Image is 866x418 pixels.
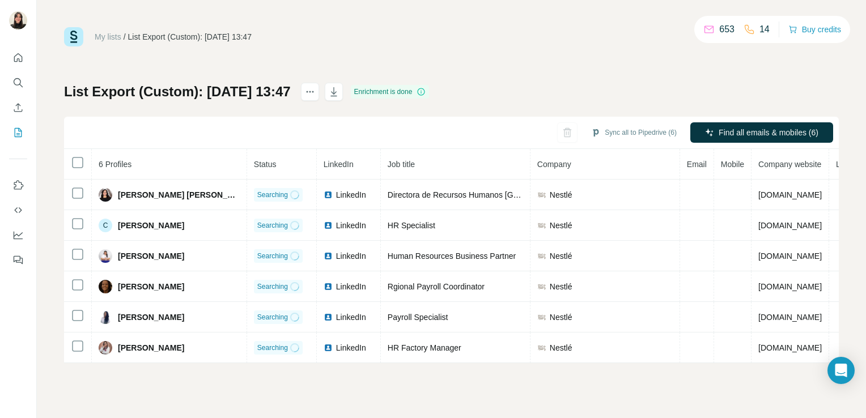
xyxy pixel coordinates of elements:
span: [PERSON_NAME] [118,281,184,292]
button: Sync all to Pipedrive (6) [583,124,685,141]
span: Nestlé [550,250,572,262]
img: company-logo [537,282,546,291]
div: List Export (Custom): [DATE] 13:47 [128,31,252,42]
button: Buy credits [788,22,841,37]
span: LinkedIn [336,312,366,323]
a: My lists [95,32,121,41]
button: Use Surfe API [9,200,27,220]
span: [DOMAIN_NAME] [758,190,822,199]
span: Nestlé [550,189,572,201]
span: Searching [257,190,288,200]
div: C [99,219,112,232]
span: LinkedIn [336,189,366,201]
span: Searching [257,312,288,322]
img: company-logo [537,251,546,261]
img: Avatar [99,310,112,324]
img: LinkedIn logo [324,190,333,199]
p: 14 [759,23,770,36]
h1: List Export (Custom): [DATE] 13:47 [64,83,291,101]
span: [DOMAIN_NAME] [758,343,822,352]
span: Email [687,160,707,169]
div: Open Intercom Messenger [827,357,855,384]
span: [DOMAIN_NAME] [758,251,822,261]
span: Nestlé [550,312,572,323]
span: Status [254,160,277,169]
span: Company website [758,160,821,169]
span: Human Resources Business Partner [388,251,516,261]
span: [DOMAIN_NAME] [758,282,822,291]
button: Dashboard [9,225,27,245]
img: Avatar [9,11,27,29]
button: Quick start [9,48,27,68]
span: Find all emails & mobiles (6) [719,127,818,138]
span: [PERSON_NAME] [PERSON_NAME] [118,189,240,201]
span: Nestlé [550,342,572,353]
span: LinkedIn [324,160,354,169]
span: LinkedIn [336,250,366,262]
img: LinkedIn logo [324,343,333,352]
button: Find all emails & mobiles (6) [690,122,833,143]
li: / [124,31,126,42]
img: Avatar [99,341,112,355]
div: Enrichment is done [351,85,430,99]
button: Use Surfe on LinkedIn [9,175,27,195]
img: company-logo [537,313,546,322]
span: [DOMAIN_NAME] [758,221,822,230]
img: company-logo [537,190,546,199]
span: Searching [257,251,288,261]
img: LinkedIn logo [324,251,333,261]
span: LinkedIn [336,342,366,353]
span: Company [537,160,571,169]
img: company-logo [537,343,546,352]
span: [DOMAIN_NAME] [758,313,822,322]
img: company-logo [537,221,546,230]
span: LinkedIn [336,281,366,292]
span: 6 Profiles [99,160,131,169]
button: actions [301,83,319,101]
img: Avatar [99,280,112,293]
span: HR Factory Manager [388,343,461,352]
button: Feedback [9,250,27,270]
span: Job title [388,160,415,169]
span: Mobile [721,160,744,169]
img: LinkedIn logo [324,313,333,322]
span: Directora de Recursos Humanos [GEOGRAPHIC_DATA] [388,190,588,199]
img: Avatar [99,249,112,263]
p: 653 [719,23,735,36]
span: Searching [257,343,288,353]
span: Searching [257,220,288,231]
span: HR Specialist [388,221,435,230]
span: [PERSON_NAME] [118,220,184,231]
span: Searching [257,281,288,292]
img: LinkedIn logo [324,221,333,230]
button: My lists [9,122,27,143]
span: Landline [836,160,866,169]
span: LinkedIn [336,220,366,231]
img: Surfe Logo [64,27,83,46]
span: Nestlé [550,281,572,292]
img: LinkedIn logo [324,282,333,291]
span: [PERSON_NAME] [118,312,184,323]
span: Nestlé [550,220,572,231]
button: Enrich CSV [9,97,27,118]
span: [PERSON_NAME] [118,250,184,262]
img: Avatar [99,188,112,202]
span: Rgional Payroll Coordinator [388,282,485,291]
span: Payroll Specialist [388,313,448,322]
button: Search [9,72,27,93]
span: [PERSON_NAME] [118,342,184,353]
